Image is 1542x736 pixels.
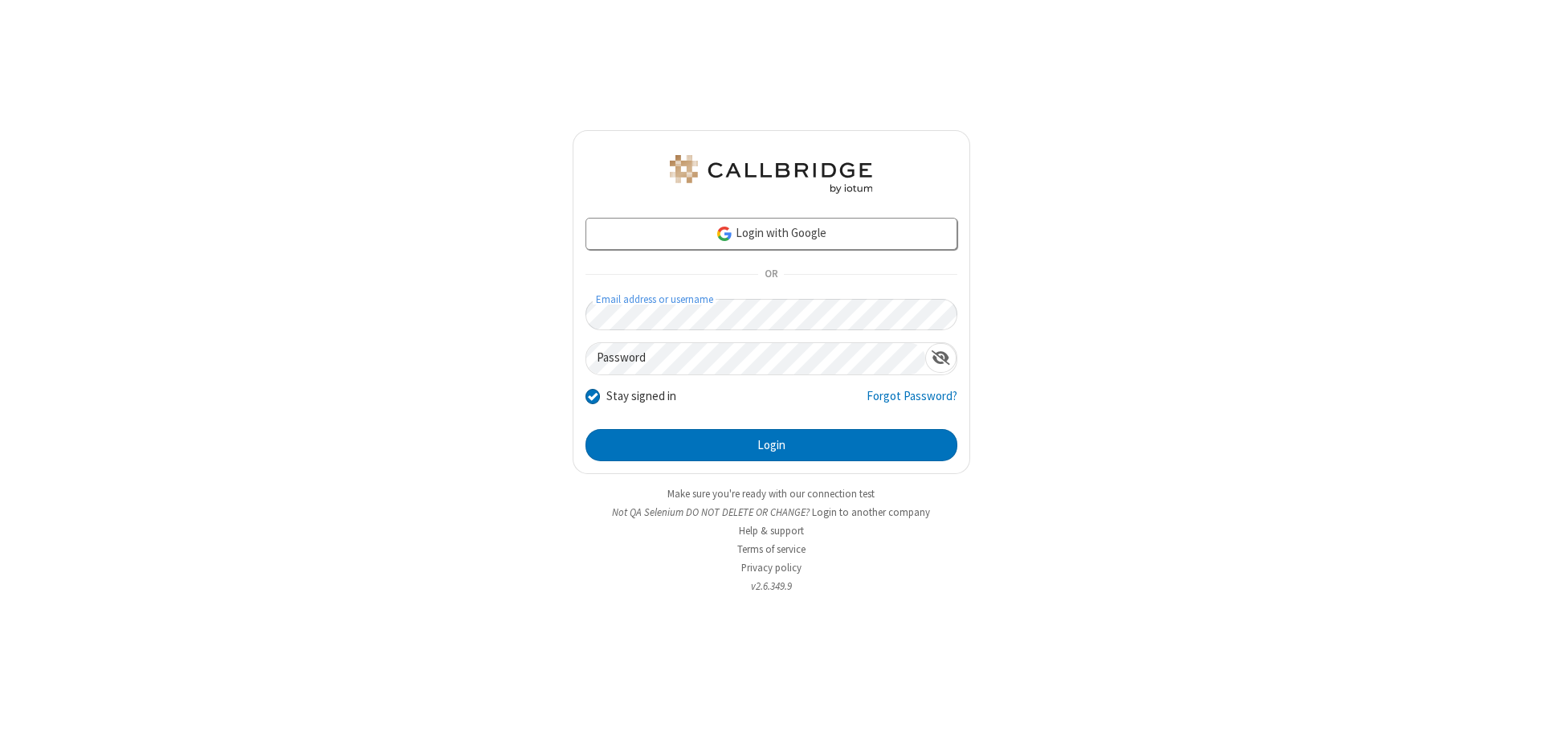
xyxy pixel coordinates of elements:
img: google-icon.png [716,225,733,243]
label: Stay signed in [606,387,676,406]
button: Login [585,429,957,461]
div: Show password [925,343,957,373]
a: Terms of service [737,542,806,556]
li: Not QA Selenium DO NOT DELETE OR CHANGE? [573,505,970,520]
a: Login with Google [585,218,957,250]
a: Make sure you're ready with our connection test [667,487,875,501]
a: Privacy policy [741,561,802,574]
a: Forgot Password? [867,387,957,418]
li: v2.6.349.9 [573,579,970,594]
img: QA Selenium DO NOT DELETE OR CHANGE [667,155,875,194]
input: Email address or username [585,299,957,330]
a: Help & support [739,524,804,538]
input: Password [586,343,925,374]
span: OR [758,264,784,286]
button: Login to another company [812,505,930,520]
